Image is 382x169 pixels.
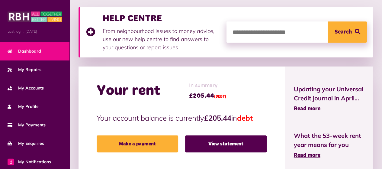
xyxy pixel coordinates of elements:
span: Read more [294,153,320,158]
a: Make a payment [97,135,178,152]
span: My Repairs [8,67,41,73]
span: Search [335,21,352,43]
span: My Payments [8,122,46,128]
span: Read more [294,106,320,112]
span: Updating your Universal Credit journal in April... [294,85,364,103]
h2: Your rent [97,82,160,100]
a: What the 53-week rent year means for you Read more [294,131,364,160]
span: My Profile [8,103,39,110]
span: What the 53-week rent year means for you [294,131,364,149]
span: debt [237,113,253,122]
span: My Notifications [8,159,51,165]
strong: £205.44 [204,113,231,122]
span: (DEBT) [214,95,226,99]
button: Search [328,21,367,43]
span: My Accounts [8,85,44,91]
a: Updating your Universal Credit journal in April... Read more [294,85,364,113]
span: In summary [189,82,226,90]
span: Dashboard [8,48,41,54]
h3: HELP CENTRE [103,13,220,24]
span: £205.44 [189,91,226,100]
p: Your account balance is currently in [97,112,267,123]
a: View statement [185,135,267,152]
img: MyRBH [8,11,62,23]
span: My Enquiries [8,140,44,147]
p: From neighbourhood issues to money advice, use our new help centre to find answers to your questi... [103,27,220,51]
span: Last login: [DATE] [8,29,62,34]
span: 1 [8,158,14,165]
